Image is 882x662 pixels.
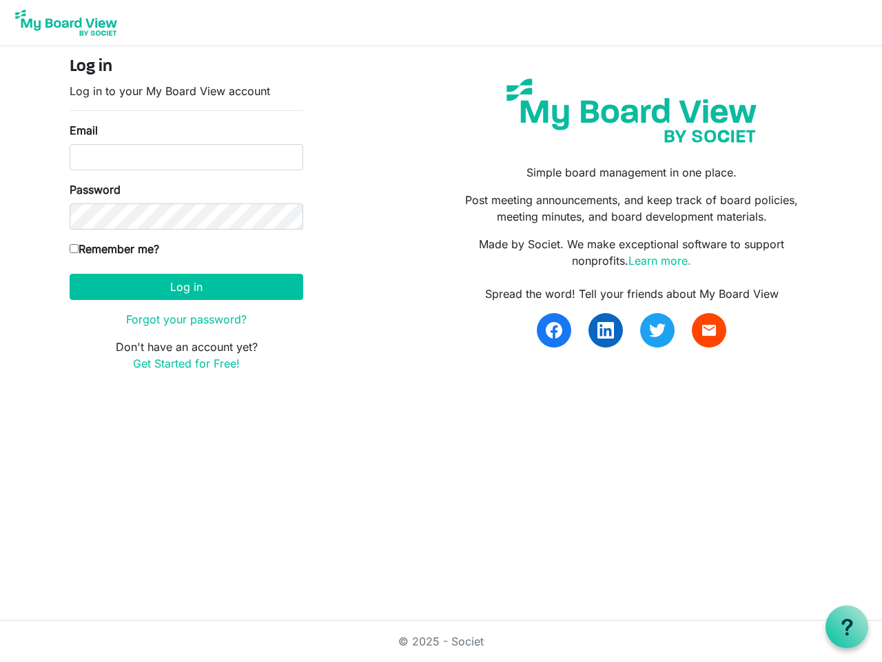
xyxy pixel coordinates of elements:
[701,322,717,339] span: email
[70,241,159,257] label: Remember me?
[133,357,240,370] a: Get Started for Free!
[70,181,121,198] label: Password
[398,634,484,648] a: © 2025 - Societ
[649,322,666,339] img: twitter.svg
[546,322,562,339] img: facebook.svg
[451,285,812,302] div: Spread the word! Tell your friends about My Board View
[70,122,98,139] label: Email
[126,312,247,326] a: Forgot your password?
[70,83,303,99] p: Log in to your My Board View account
[597,322,614,339] img: linkedin.svg
[451,192,812,225] p: Post meeting announcements, and keep track of board policies, meeting minutes, and board developm...
[70,274,303,300] button: Log in
[451,236,812,269] p: Made by Societ. We make exceptional software to support nonprofits.
[70,339,303,372] p: Don't have an account yet?
[70,244,79,253] input: Remember me?
[496,68,767,153] img: my-board-view-societ.svg
[451,164,812,181] p: Simple board management in one place.
[70,57,303,77] h4: Log in
[692,313,726,348] a: email
[628,254,691,268] a: Learn more.
[11,6,121,40] img: My Board View Logo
